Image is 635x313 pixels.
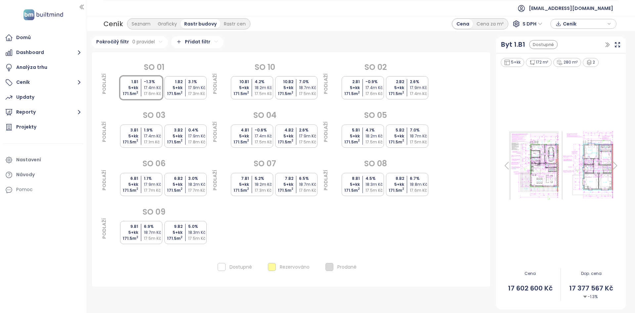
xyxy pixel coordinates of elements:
div: 4.B2 [274,127,293,133]
div: 1.B1 [119,79,138,85]
sup: 2 [181,187,183,191]
div: Prodané [337,263,357,271]
sup: 2 [136,235,138,239]
div: 18.3m Kč [188,230,208,235]
div: 6.B2 [163,176,183,182]
div: PODLAŽÍ [322,87,329,94]
div: SO 06 [101,157,208,170]
div: 17.7m Kč [144,187,163,193]
sup: 2 [402,187,404,191]
sup: 2 [136,90,138,94]
div: 5+kk [385,133,404,139]
div: 7.0 % [299,79,318,85]
div: 5+kk [119,182,138,187]
div: 5+kk [230,85,249,91]
div: Pomoc [3,183,83,196]
div: 17.6m Kč [144,91,163,97]
div: 171.5 m [274,91,293,97]
div: 18.2m Kč [188,182,208,187]
div: Analýza trhu [16,63,47,72]
div: 2 [583,58,599,67]
div: 171.5 m [230,91,249,97]
div: 4.1 % [365,127,385,133]
div: 17.5m Kč [410,139,429,145]
div: SO 10 [211,61,318,74]
div: 17.8m Kč [188,139,208,145]
div: PODLAŽÍ [322,184,329,190]
div: 8.B2 [385,176,404,182]
img: logo [21,8,65,22]
div: -1.3 % [144,79,163,85]
div: 2.6 % [299,127,318,133]
div: PODLAŽÍ [101,232,108,239]
a: Domů [3,31,83,44]
div: Domů [16,33,31,42]
div: 5.B2 [385,127,404,133]
div: 17.4m Kč [255,133,274,139]
sup: 2 [291,90,293,94]
div: 5+kk [385,182,404,187]
div: 1.B2 [163,79,183,85]
div: Rezervováno [280,263,310,271]
div: 6.7 % [410,176,429,182]
sup: 2 [247,187,249,191]
div: 5.2 % [255,176,274,182]
div: SO 02 [322,61,429,74]
div: 18.8m Kč [410,182,429,187]
img: Floor plan [500,128,622,203]
div: 5+kk [340,85,360,91]
sup: 2 [291,138,293,142]
div: 9.B1 [119,224,138,230]
div: 17.9m Kč [299,133,318,139]
sup: 2 [358,90,360,94]
div: 10.B1 [230,79,249,85]
div: 171.5 m [274,187,293,193]
div: 18.2m Kč [365,133,385,139]
div: 17.6m Kč [299,187,318,193]
span: 17 602 600 Kč [500,283,561,293]
div: 171.5 m [163,139,183,145]
sup: 2 [247,90,249,94]
div: Rastr budovy [181,19,220,28]
div: 4.B1 [230,127,249,133]
div: PODLAŽÍ [101,87,108,94]
div: 5.B1 [340,127,360,133]
div: 172 m² [526,58,552,67]
div: 171.5 m [119,235,138,241]
div: 171.5 m [163,91,183,97]
div: 17.3m Kč [255,187,274,193]
div: -0.9 % [365,79,385,85]
div: 17.6m Kč [410,187,429,193]
div: 17.5m Kč [365,187,385,193]
div: Graficky [154,19,181,28]
div: SO 08 [322,157,429,170]
div: 17.5m Kč [365,139,385,145]
div: 171.5 m [230,187,249,193]
a: Byt 1.B1 [501,39,525,50]
div: Rastr cen [220,19,249,28]
span: -1.3% [583,294,598,300]
div: -0.6 % [255,127,274,133]
div: 171.5 m [340,139,360,145]
div: PODLAŽÍ [101,135,108,142]
div: Pomoc [16,185,33,194]
div: 5+kk [163,182,183,187]
div: 5+kk [340,133,360,139]
div: Nastavení [16,156,41,164]
div: PODLAŽÍ [211,184,219,190]
div: 17.6m Kč [365,91,385,97]
sup: 2 [358,138,360,142]
div: 7.B1 [230,176,249,182]
div: PODLAŽÍ [101,184,108,190]
div: 18.3m Kč [365,182,385,187]
button: Dashboard [3,46,83,59]
div: 6.9 % [144,224,163,230]
div: 5+kk [274,182,293,187]
div: 171.5 m [163,187,183,193]
span: 0 pravidel [132,38,155,45]
a: Projekty [3,121,83,134]
div: 18.7m Kč [299,85,318,91]
sup: 2 [181,138,183,142]
a: Návody [3,168,83,182]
